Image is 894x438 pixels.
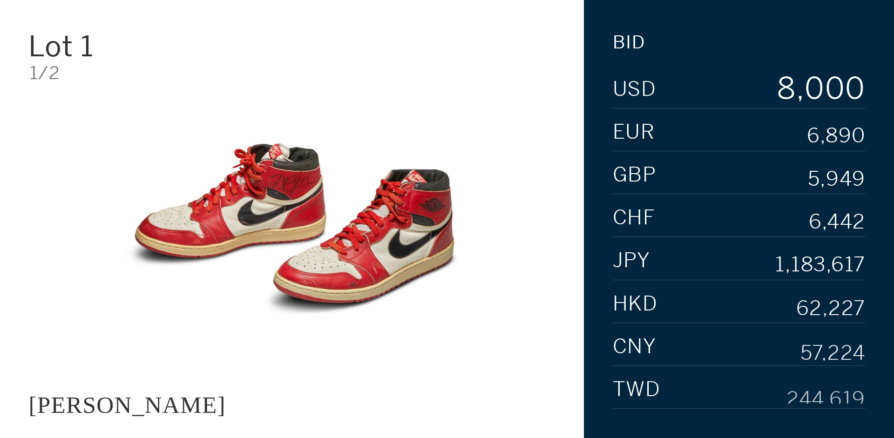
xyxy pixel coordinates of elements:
[30,64,555,82] div: 1/2
[776,103,796,133] div: 9
[613,379,661,400] span: TWD
[613,337,657,357] span: CNY
[805,74,825,103] div: 0
[93,96,491,362] img: JACQUES MAJORELLE
[786,384,866,404] div: 244,619
[800,341,866,361] div: 57,224
[808,169,866,189] div: 5,949
[796,297,866,318] div: 62,227
[613,34,645,51] div: Bid
[613,208,656,228] span: CHF
[809,212,866,232] div: 6,442
[613,294,658,314] span: HKD
[613,122,655,142] span: EUR
[613,165,657,185] span: GBP
[613,79,657,100] span: USD
[28,32,204,61] div: Lot 1
[845,74,866,103] div: 0
[28,391,225,418] div: [PERSON_NAME]
[776,74,796,103] div: 8
[775,255,866,275] div: 1,183,617
[613,250,650,271] span: JPY
[825,74,846,103] div: 0
[807,126,866,147] div: 6,890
